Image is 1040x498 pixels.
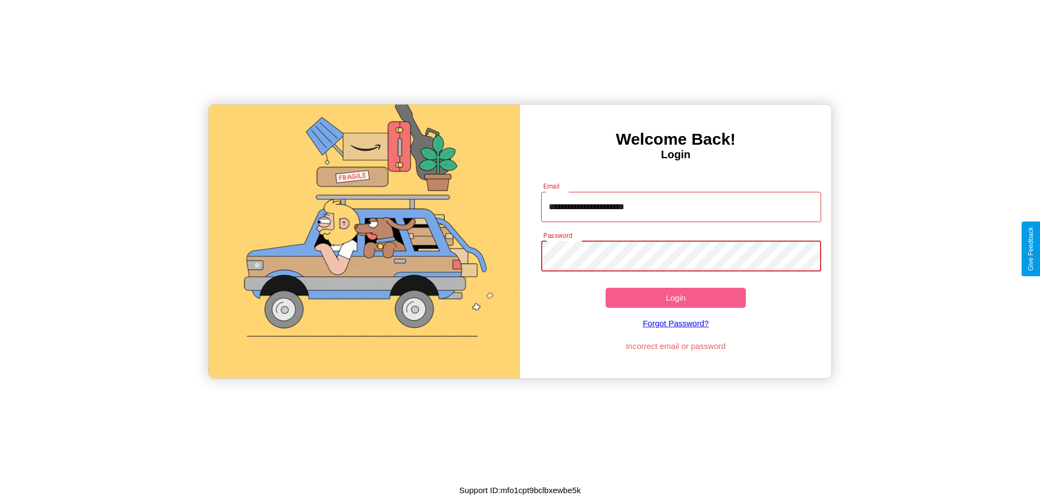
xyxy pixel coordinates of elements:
h3: Welcome Back! [520,130,831,148]
label: Password [543,231,572,240]
label: Email [543,182,560,191]
img: gif [209,105,520,378]
p: Support ID: mfo1cpt9bclbxewbe5k [459,483,581,497]
a: Forgot Password? [536,308,816,339]
div: Give Feedback [1027,227,1035,271]
p: Incorrect email or password [536,339,816,353]
h4: Login [520,148,831,161]
button: Login [606,288,746,308]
